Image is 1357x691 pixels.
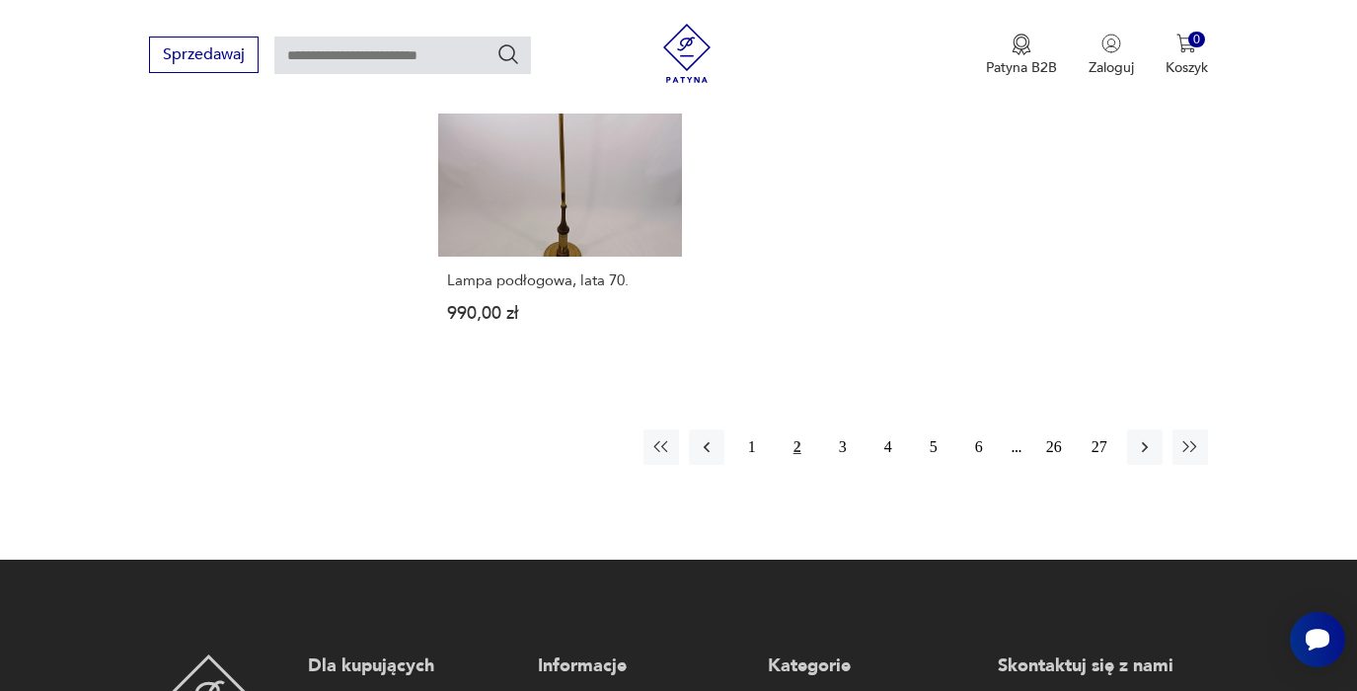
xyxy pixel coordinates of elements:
[496,42,520,66] button: Szukaj
[538,654,748,678] p: Informacje
[916,429,951,465] button: 5
[825,429,861,465] button: 3
[149,49,259,63] a: Sprzedawaj
[1188,32,1205,48] div: 0
[734,429,770,465] button: 1
[1176,34,1196,53] img: Ikona koszyka
[1101,34,1121,53] img: Ikonka użytkownika
[1166,58,1208,77] p: Koszyk
[447,272,673,289] h3: Lampa podłogowa, lata 70.
[438,14,682,361] a: Lampa podłogowa, lata 70.Lampa podłogowa, lata 70.990,00 zł
[1012,34,1031,55] img: Ikona medalu
[998,654,1208,678] p: Skontaktuj się z nami
[447,305,673,322] p: 990,00 zł
[1166,34,1208,77] button: 0Koszyk
[780,429,815,465] button: 2
[1089,58,1134,77] p: Zaloguj
[1082,429,1117,465] button: 27
[768,654,978,678] p: Kategorie
[986,34,1057,77] button: Patyna B2B
[986,34,1057,77] a: Ikona medaluPatyna B2B
[1036,429,1072,465] button: 26
[657,24,716,83] img: Patyna - sklep z meblami i dekoracjami vintage
[961,429,997,465] button: 6
[308,654,518,678] p: Dla kupujących
[1290,612,1345,667] iframe: Smartsupp widget button
[986,58,1057,77] p: Patyna B2B
[870,429,906,465] button: 4
[149,37,259,73] button: Sprzedawaj
[1089,34,1134,77] button: Zaloguj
